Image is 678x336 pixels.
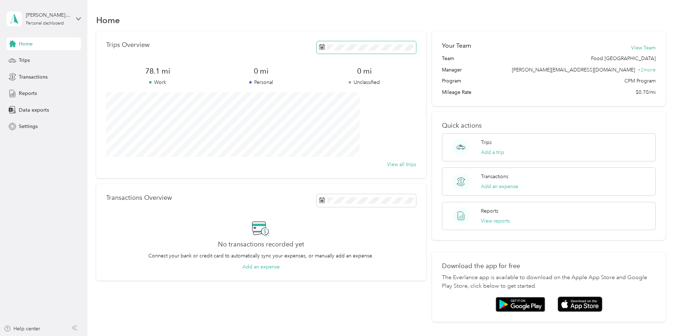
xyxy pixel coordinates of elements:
[636,89,656,96] span: $0.70/mi
[106,79,209,86] p: Work
[19,90,37,97] span: Reports
[442,262,656,270] p: Download the app for free
[19,57,30,64] span: Trips
[512,67,635,73] span: [PERSON_NAME][EMAIL_ADDRESS][DOMAIN_NAME]
[19,73,48,81] span: Transactions
[242,263,280,271] button: Add an expense
[638,67,656,73] span: + 2 more
[19,106,49,114] span: Data exports
[106,66,209,76] span: 78.1 mi
[442,66,462,74] span: Manager
[209,66,313,76] span: 0 mi
[442,41,471,50] h2: Your Team
[387,161,416,168] button: View all trips
[442,77,461,85] span: Program
[442,89,471,96] span: Mileage Rate
[148,252,373,260] p: Connect your bank or credit card to automatically sync your expenses, or manually add an expense.
[631,44,656,52] button: View Team
[481,173,508,180] p: Transactions
[19,40,33,48] span: Home
[624,77,656,85] span: CPM Program
[481,207,498,215] p: Reports
[313,66,416,76] span: 0 mi
[442,122,656,129] p: Quick actions
[481,183,518,190] button: Add an expense
[218,241,304,248] h2: No transactions recorded yet
[442,273,656,290] p: The Everlance app is available to download on the Apple App Store and Google Play Store, click be...
[26,11,70,19] div: [PERSON_NAME][EMAIL_ADDRESS][DOMAIN_NAME]
[26,21,64,26] div: Personal dashboard
[209,79,313,86] p: Personal
[442,55,454,62] span: Team
[313,79,416,86] p: Unclassified
[638,296,678,336] iframe: Everlance-gr Chat Button Frame
[481,149,504,156] button: Add a trip
[496,297,545,312] img: Google play
[481,139,492,146] p: Trips
[4,325,40,332] button: Help center
[558,297,602,312] img: App store
[481,217,510,225] button: View reports
[591,55,656,62] span: Food [GEOGRAPHIC_DATA]
[106,194,172,202] p: Transactions Overview
[19,123,38,130] span: Settings
[96,16,120,24] h1: Home
[106,41,149,49] p: Trips Overview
